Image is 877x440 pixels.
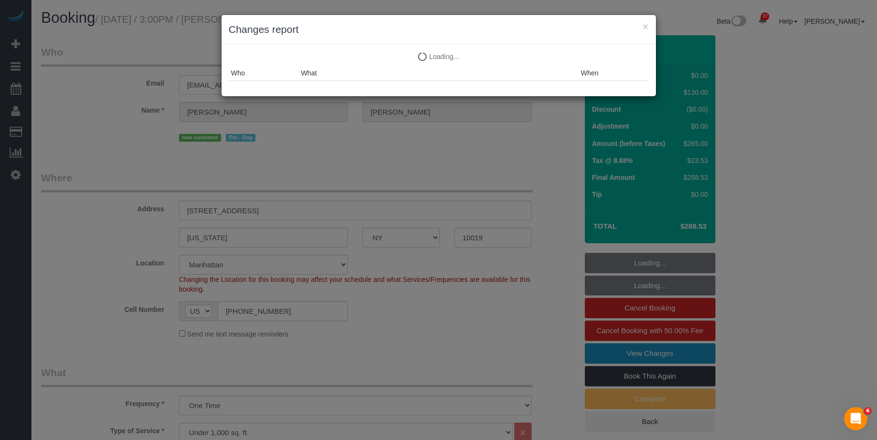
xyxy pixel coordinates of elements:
button: × [642,21,648,31]
th: When [579,66,649,81]
p: Loading... [229,52,649,61]
iframe: Intercom live chat [844,407,867,430]
sui-modal: Changes report [222,15,656,96]
th: What [298,66,579,81]
th: Who [229,66,299,81]
span: 6 [864,407,872,415]
h3: Changes report [229,22,649,37]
